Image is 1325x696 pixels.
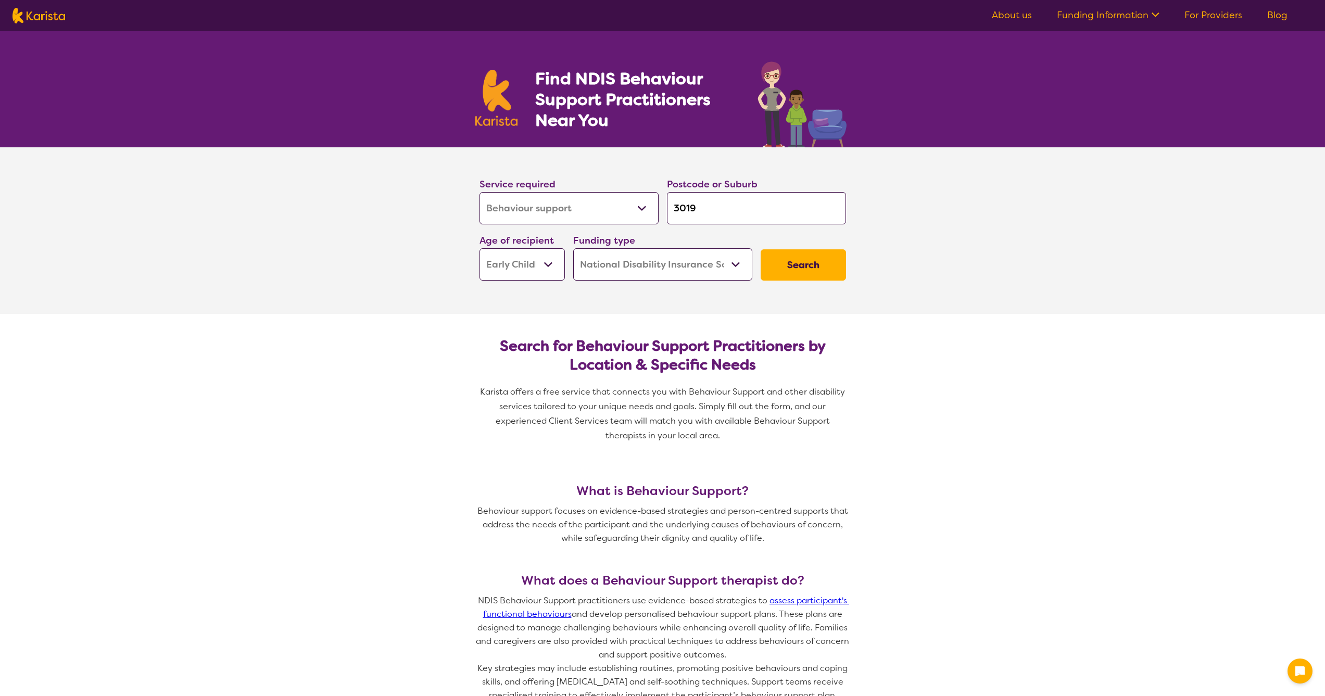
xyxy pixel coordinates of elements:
a: For Providers [1184,9,1242,21]
input: Type [667,192,846,224]
h2: Search for Behaviour Support Practitioners by Location & Specific Needs [488,337,838,374]
img: behaviour-support [755,56,850,147]
h1: Find NDIS Behaviour Support Practitioners Near You [535,68,737,131]
label: Funding type [573,234,635,247]
p: NDIS Behaviour Support practitioners use evidence-based strategies to and develop personalised be... [475,594,850,662]
a: Blog [1267,9,1288,21]
p: Behaviour support focuses on evidence-based strategies and person-centred supports that address t... [475,504,850,545]
h3: What is Behaviour Support? [475,484,850,498]
label: Service required [479,178,556,191]
button: Search [761,249,846,281]
label: Postcode or Suburb [667,178,758,191]
a: About us [992,9,1032,21]
a: Funding Information [1057,9,1159,21]
img: Karista logo [475,70,518,126]
label: Age of recipient [479,234,554,247]
h3: What does a Behaviour Support therapist do? [475,573,850,588]
img: Karista logo [12,8,65,23]
p: Karista offers a free service that connects you with Behaviour Support and other disability servi... [475,385,850,443]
